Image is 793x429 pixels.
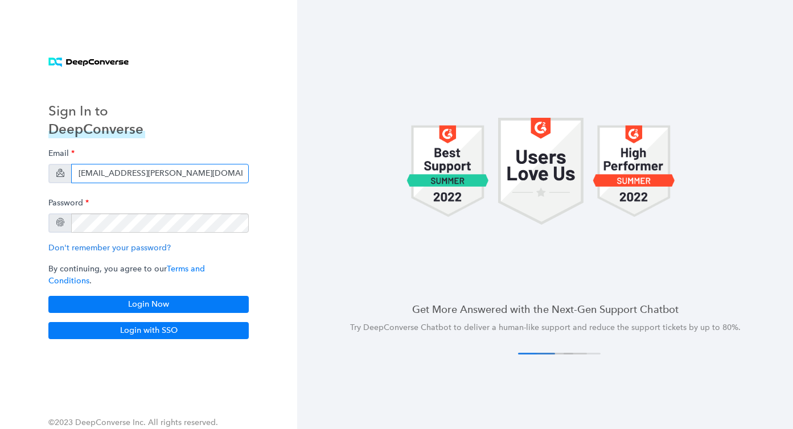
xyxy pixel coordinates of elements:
span: Try DeepConverse Chatbot to deliver a human-like support and reduce the support tickets by up to ... [350,323,741,332]
button: 3 [550,353,587,354]
span: ©2023 DeepConverse Inc. All rights reserved. [48,418,218,427]
button: Login Now [48,296,249,313]
img: carousel 1 [593,118,675,225]
img: carousel 1 [406,118,489,225]
h3: DeepConverse [48,120,145,138]
img: carousel 1 [498,118,584,225]
button: 2 [536,353,573,354]
button: 1 [518,353,555,354]
p: By continuing, you agree to our . [48,263,249,287]
h4: Get More Answered with the Next-Gen Support Chatbot [324,302,766,316]
img: horizontal logo [48,57,129,67]
label: Email [48,143,75,164]
h3: Sign In to [48,102,145,120]
button: 4 [564,353,601,354]
a: Terms and Conditions [48,264,205,286]
label: Password [48,192,89,213]
a: Don't remember your password? [48,243,171,253]
button: Login with SSO [48,322,249,339]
